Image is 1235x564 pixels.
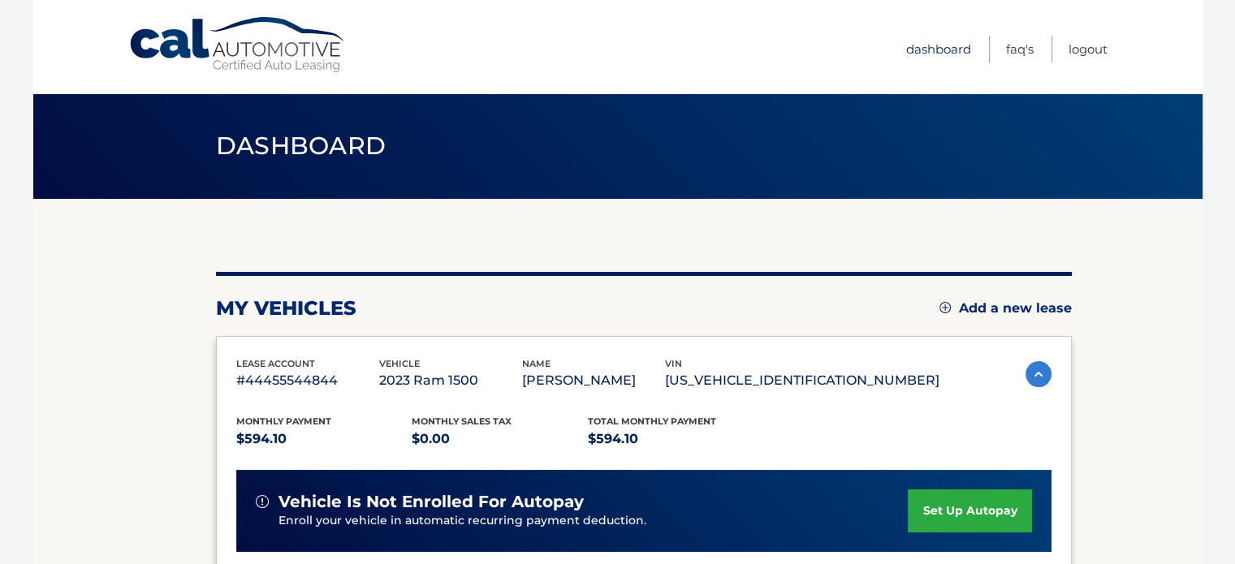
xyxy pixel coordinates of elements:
p: $594.10 [236,428,412,450]
span: Monthly Payment [236,415,331,427]
a: Dashboard [906,36,971,62]
a: Add a new lease [939,300,1072,316]
a: Cal Automotive [128,16,348,74]
img: accordion-active.svg [1026,361,1051,387]
img: alert-white.svg [256,495,269,508]
p: [US_VEHICLE_IDENTIFICATION_NUMBER] [665,369,939,392]
span: Total Monthly Payment [588,415,716,427]
p: [PERSON_NAME] [522,369,665,392]
p: #44455544844 [236,369,379,392]
span: Monthly sales Tax [412,415,512,427]
span: vin [665,358,682,369]
span: name [522,358,551,369]
a: Logout [1069,36,1108,62]
span: Dashboard [216,131,386,161]
img: add.svg [939,302,951,313]
h2: my vehicles [216,296,356,321]
a: FAQ's [1006,36,1034,62]
p: $0.00 [412,428,588,450]
span: lease account [236,358,315,369]
a: set up autopay [908,489,1031,532]
p: 2023 Ram 1500 [379,369,522,392]
span: vehicle [379,358,420,369]
span: vehicle is not enrolled for autopay [279,492,584,512]
p: $594.10 [588,428,764,450]
p: Enroll your vehicle in automatic recurring payment deduction. [279,512,909,530]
